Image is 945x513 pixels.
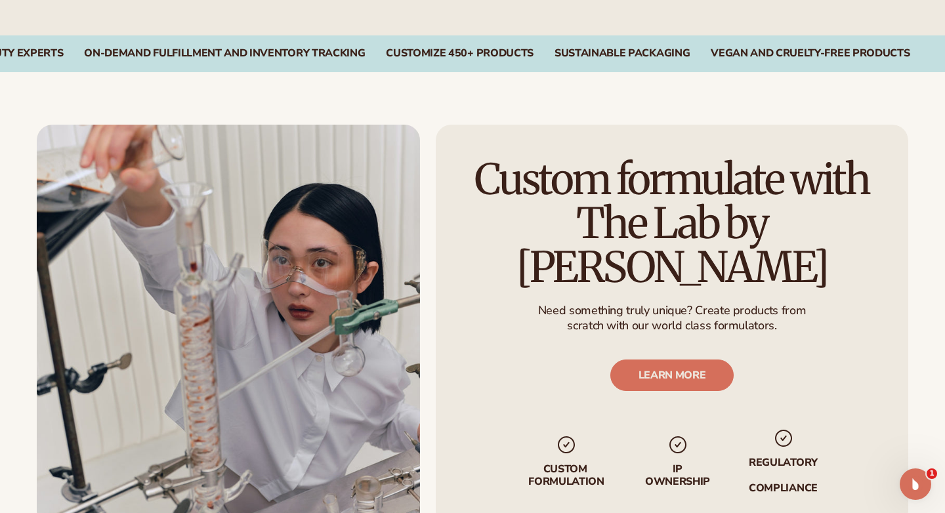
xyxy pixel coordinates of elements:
[526,463,608,488] p: Custom formulation
[538,318,806,333] p: scratch with our world class formulators.
[711,47,910,60] div: VEGAN AND CRUELTY-FREE PRODUCTS
[386,47,534,60] div: CUSTOMIZE 450+ PRODUCTS
[610,359,734,391] a: LEARN MORE
[644,463,711,488] p: IP Ownership
[927,468,937,479] span: 1
[748,457,819,495] p: regulatory compliance
[556,434,577,455] img: checkmark_svg
[84,47,365,60] div: On-Demand Fulfillment and Inventory Tracking
[773,428,794,449] img: checkmark_svg
[555,47,690,60] div: SUSTAINABLE PACKAGING
[472,157,871,290] h2: Custom formulate with The Lab by [PERSON_NAME]
[667,434,688,455] img: checkmark_svg
[538,302,806,318] p: Need something truly unique? Create products from
[900,468,931,500] iframe: Intercom live chat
